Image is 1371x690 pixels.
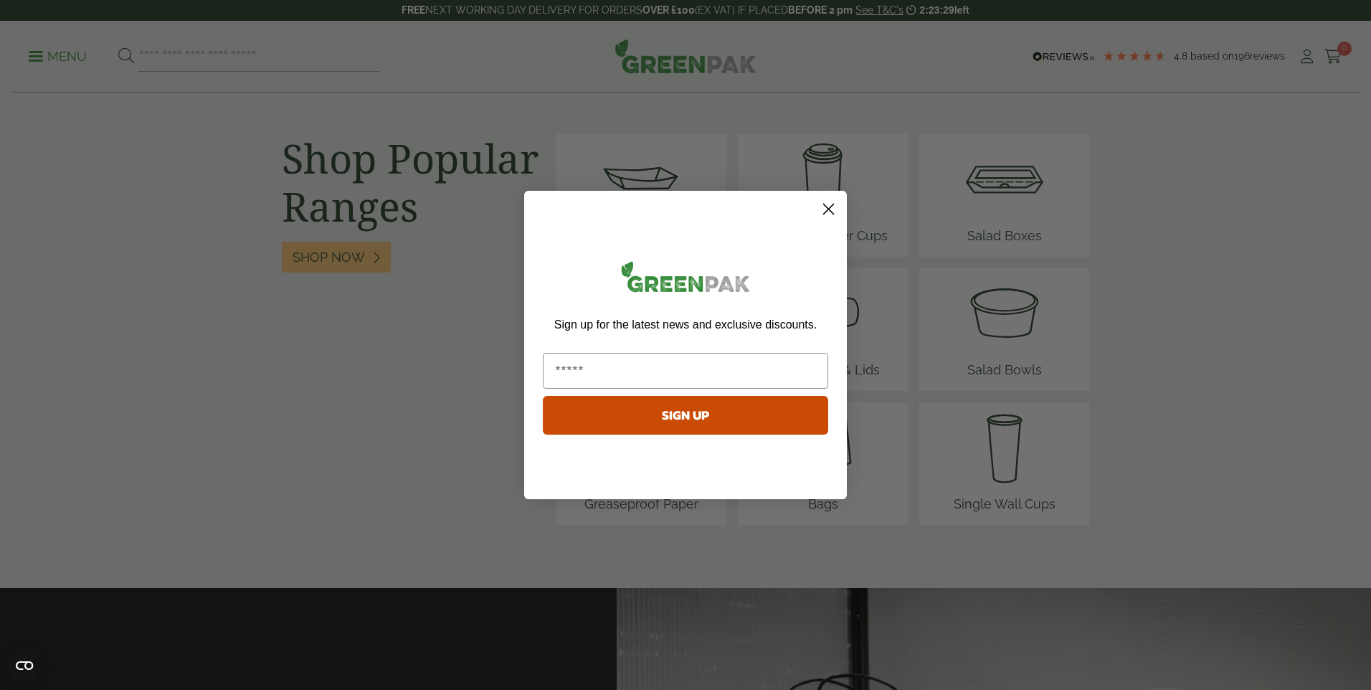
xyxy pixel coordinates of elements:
button: SIGN UP [543,396,828,435]
span: Sign up for the latest news and exclusive discounts. [554,318,817,331]
button: Close dialog [816,197,841,222]
button: Open CMP widget [7,648,42,683]
input: Email [543,353,828,389]
img: greenpak_logo [543,255,828,303]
